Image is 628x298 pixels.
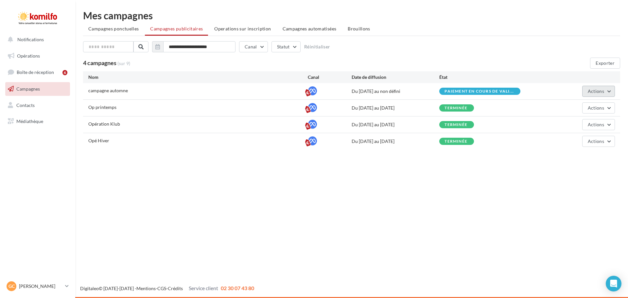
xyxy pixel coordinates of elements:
[88,121,120,127] span: Opération Klub
[445,89,514,93] span: Paiement en cours de vali...
[189,285,218,291] span: Service client
[582,136,615,147] button: Actions
[4,49,71,63] a: Opérations
[308,74,352,80] div: Canal
[136,286,156,291] a: Mentions
[590,58,620,69] button: Exporter
[352,74,439,80] div: Date de diffusion
[588,122,604,127] span: Actions
[582,86,615,97] button: Actions
[9,283,15,289] span: GC
[588,105,604,111] span: Actions
[83,10,620,20] div: Mes campagnes
[445,139,467,144] div: terminée
[352,88,439,95] div: Du [DATE] au non défini
[16,118,43,124] span: Médiathèque
[17,53,40,59] span: Opérations
[4,98,71,112] a: Contacts
[606,276,621,291] div: Open Intercom Messenger
[157,286,166,291] a: CGS
[4,65,71,79] a: Boîte de réception6
[5,280,70,292] a: GC [PERSON_NAME]
[588,88,604,94] span: Actions
[304,44,330,49] button: Réinitialiser
[88,104,116,110] span: Op printemps
[283,26,337,31] span: Campagnes automatisées
[271,41,301,52] button: Statut
[348,26,370,31] span: Brouillons
[445,123,467,127] div: terminée
[88,26,139,31] span: Campagnes ponctuelles
[17,37,44,42] span: Notifications
[352,138,439,145] div: Du [DATE] au [DATE]
[80,286,99,291] a: Digitaleo
[582,102,615,114] button: Actions
[4,114,71,128] a: Médiathèque
[352,121,439,128] div: Du [DATE] au [DATE]
[16,102,35,108] span: Contacts
[62,70,67,75] div: 6
[4,82,71,96] a: Campagnes
[582,119,615,130] button: Actions
[168,286,183,291] a: Crédits
[88,74,308,80] div: Nom
[4,33,69,46] button: Notifications
[83,59,116,66] span: 4 campagnes
[445,106,467,110] div: terminée
[88,88,128,93] span: campagne automne
[214,26,271,31] span: Operations sur inscription
[16,86,40,92] span: Campagnes
[88,138,109,143] span: Opé Hiver
[439,74,527,80] div: État
[17,69,54,75] span: Boîte de réception
[19,283,62,289] p: [PERSON_NAME]
[239,41,268,52] button: Canal
[117,61,130,66] span: (sur 9)
[80,286,254,291] span: © [DATE]-[DATE] - - -
[352,105,439,111] div: Du [DATE] au [DATE]
[221,285,254,291] span: 02 30 07 43 80
[588,138,604,144] span: Actions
